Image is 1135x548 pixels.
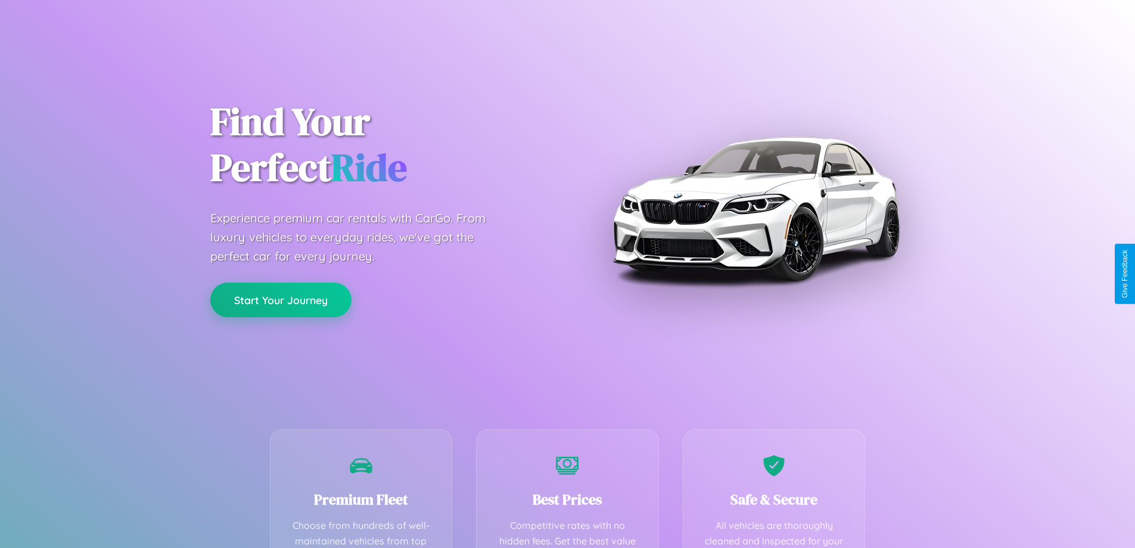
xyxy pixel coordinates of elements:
button: Start Your Journey [210,283,352,317]
h3: Safe & Secure [701,490,847,509]
h1: Find Your Perfect [210,99,550,191]
h3: Premium Fleet [288,490,434,509]
h3: Best Prices [495,490,640,509]
span: Ride [331,141,407,193]
div: Give Feedback [1121,250,1129,298]
p: Experience premium car rentals with CarGo. From luxury vehicles to everyday rides, we've got the ... [210,209,508,266]
img: Premium BMW car rental vehicle [607,60,904,358]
